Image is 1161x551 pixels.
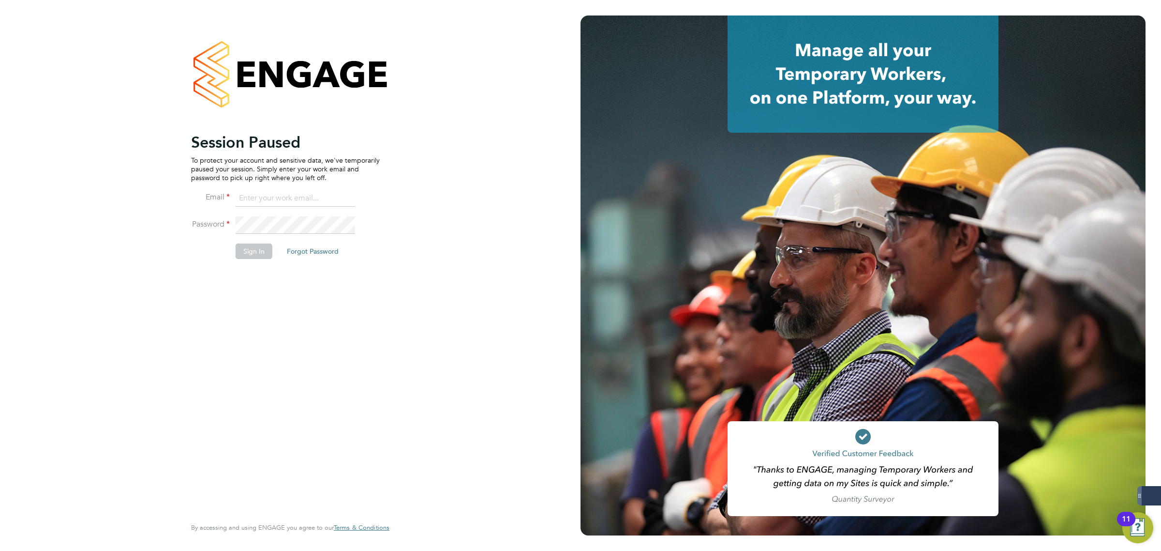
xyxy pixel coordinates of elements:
h2: Session Paused [191,133,380,152]
label: Email [191,192,230,202]
button: Forgot Password [279,244,346,259]
input: Enter your work email... [236,190,355,207]
span: Terms & Conditions [334,523,389,532]
label: Password [191,219,230,230]
button: Sign In [236,244,272,259]
span: By accessing and using ENGAGE you agree to our [191,523,389,532]
div: 11 [1122,519,1131,532]
a: Terms & Conditions [334,524,389,532]
p: To protect your account and sensitive data, we've temporarily paused your session. Simply enter y... [191,156,380,183]
button: Open Resource Center, 11 new notifications [1122,512,1153,543]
